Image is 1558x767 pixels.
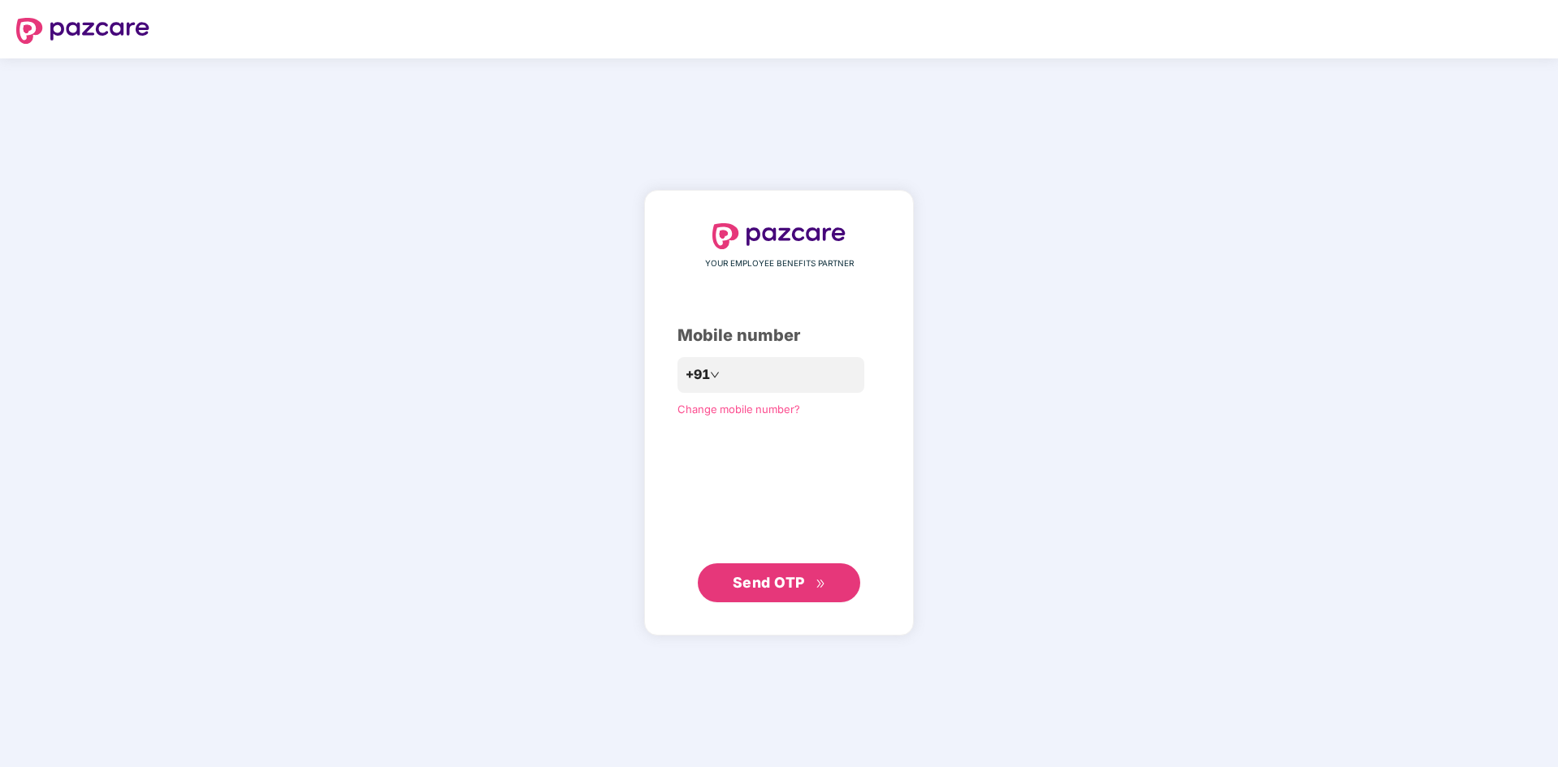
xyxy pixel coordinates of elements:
[686,364,710,385] span: +91
[698,563,860,602] button: Send OTPdouble-right
[816,579,826,589] span: double-right
[705,257,854,270] span: YOUR EMPLOYEE BENEFITS PARTNER
[16,18,149,44] img: logo
[712,223,846,249] img: logo
[677,323,881,348] div: Mobile number
[677,403,800,416] a: Change mobile number?
[733,574,805,591] span: Send OTP
[710,370,720,380] span: down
